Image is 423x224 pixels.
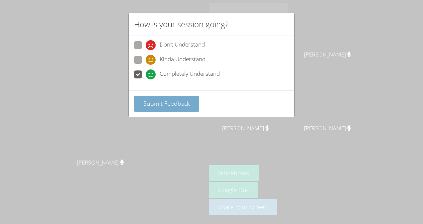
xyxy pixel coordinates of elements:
[143,99,190,107] span: Submit Feedback
[134,96,199,112] button: Submit Feedback
[160,40,205,50] span: Don't Understand
[134,18,228,30] h2: How is your session going?
[160,55,206,65] span: Kinda Understand
[160,69,220,79] span: Completely Understand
